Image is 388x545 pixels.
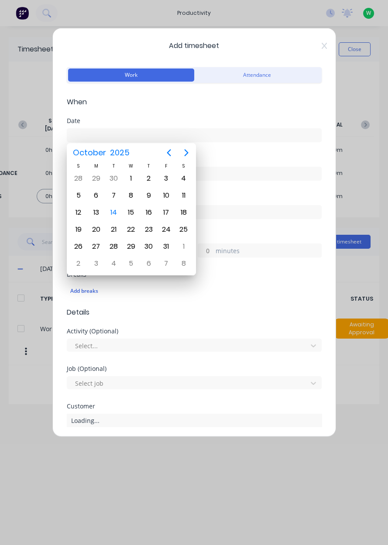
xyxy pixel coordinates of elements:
[158,162,175,170] div: F
[198,244,213,257] input: 0
[72,257,85,270] div: Sunday, November 2, 2025
[194,69,320,82] button: Attendance
[67,41,322,51] span: Add timesheet
[160,172,173,185] div: Friday, October 3, 2025
[108,145,132,161] span: 2025
[142,257,155,270] div: Thursday, November 6, 2025
[72,240,85,253] div: Sunday, October 26, 2025
[124,189,137,202] div: Wednesday, October 8, 2025
[107,206,120,219] div: Today, Tuesday, October 14, 2025
[122,162,140,170] div: W
[178,144,195,161] button: Next page
[216,246,321,257] label: minutes
[107,257,120,270] div: Tuesday, November 4, 2025
[124,223,137,236] div: Wednesday, October 22, 2025
[67,97,322,107] span: When
[160,144,178,161] button: Previous page
[177,223,190,236] div: Saturday, October 25, 2025
[177,189,190,202] div: Saturday, October 11, 2025
[177,172,190,185] div: Saturday, October 4, 2025
[124,172,137,185] div: Wednesday, October 1, 2025
[89,240,103,253] div: Monday, October 27, 2025
[160,223,173,236] div: Friday, October 24, 2025
[140,162,157,170] div: T
[68,145,135,161] button: October2025
[107,240,120,253] div: Tuesday, October 28, 2025
[67,403,322,409] div: Customer
[67,414,322,427] div: Loading...
[89,257,103,270] div: Monday, November 3, 2025
[142,172,155,185] div: Thursday, October 2, 2025
[68,69,194,82] button: Work
[142,223,155,236] div: Thursday, October 23, 2025
[142,240,155,253] div: Thursday, October 30, 2025
[87,162,105,170] div: M
[160,257,173,270] div: Friday, November 7, 2025
[72,172,85,185] div: Sunday, September 28, 2025
[89,172,103,185] div: Monday, September 29, 2025
[71,145,108,161] span: October
[142,189,155,202] div: Thursday, October 9, 2025
[67,307,322,318] span: Details
[72,189,85,202] div: Sunday, October 5, 2025
[107,189,120,202] div: Tuesday, October 7, 2025
[160,240,173,253] div: Friday, October 31, 2025
[105,162,122,170] div: T
[124,257,137,270] div: Wednesday, November 5, 2025
[89,189,103,202] div: Monday, October 6, 2025
[89,206,103,219] div: Monday, October 13, 2025
[70,285,318,297] div: Add breaks
[124,240,137,253] div: Wednesday, October 29, 2025
[142,206,155,219] div: Thursday, October 16, 2025
[175,162,192,170] div: S
[177,257,190,270] div: Saturday, November 8, 2025
[67,118,322,124] div: Date
[177,206,190,219] div: Saturday, October 18, 2025
[107,223,120,236] div: Tuesday, October 21, 2025
[160,206,173,219] div: Friday, October 17, 2025
[177,240,190,253] div: Saturday, November 1, 2025
[160,189,173,202] div: Friday, October 10, 2025
[124,206,137,219] div: Wednesday, October 15, 2025
[70,162,87,170] div: S
[67,328,322,334] div: Activity (Optional)
[107,172,120,185] div: Tuesday, September 30, 2025
[89,223,103,236] div: Monday, October 20, 2025
[72,206,85,219] div: Sunday, October 12, 2025
[72,223,85,236] div: Sunday, October 19, 2025
[67,366,322,372] div: Job (Optional)
[67,271,322,278] div: Breaks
